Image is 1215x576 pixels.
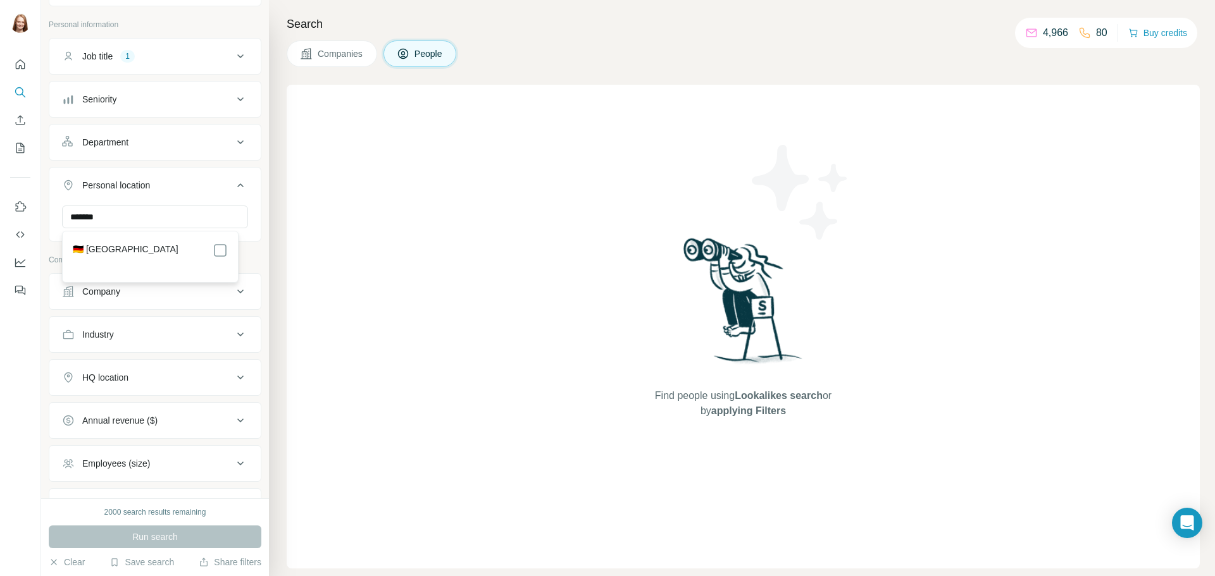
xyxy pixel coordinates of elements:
[82,93,116,106] div: Seniority
[82,179,150,192] div: Personal location
[49,276,261,307] button: Company
[1043,25,1068,40] p: 4,966
[49,254,261,266] p: Company information
[10,279,30,302] button: Feedback
[49,448,261,479] button: Employees (size)
[120,51,135,62] div: 1
[49,127,261,157] button: Department
[82,414,158,427] div: Annual revenue ($)
[82,50,113,63] div: Job title
[1096,25,1107,40] p: 80
[10,53,30,76] button: Quick start
[73,243,178,258] label: 🇩🇪 [GEOGRAPHIC_DATA]
[318,47,364,60] span: Companies
[10,195,30,218] button: Use Surfe on LinkedIn
[82,285,120,298] div: Company
[82,136,128,149] div: Department
[744,135,857,249] img: Surfe Illustration - Stars
[49,19,261,30] p: Personal information
[82,371,128,384] div: HQ location
[1172,508,1202,538] div: Open Intercom Messenger
[1128,24,1187,42] button: Buy credits
[414,47,444,60] span: People
[82,457,150,470] div: Employees (size)
[735,390,823,401] span: Lookalikes search
[10,109,30,132] button: Enrich CSV
[10,81,30,104] button: Search
[10,13,30,33] img: Avatar
[49,319,261,350] button: Industry
[49,556,85,568] button: Clear
[49,41,261,71] button: Job title1
[49,170,261,205] button: Personal location
[678,235,809,376] img: Surfe Illustration - Woman searching with binoculars
[109,556,174,568] button: Save search
[49,491,261,522] button: Technologies
[104,506,206,518] div: 2000 search results remaining
[287,15,1200,33] h4: Search
[10,223,30,246] button: Use Surfe API
[49,405,261,436] button: Annual revenue ($)
[10,137,30,159] button: My lists
[82,328,114,341] div: Industry
[10,251,30,274] button: Dashboard
[711,405,786,416] span: applying Filters
[642,388,844,419] span: Find people using or by
[49,362,261,393] button: HQ location
[49,84,261,114] button: Seniority
[199,556,261,568] button: Share filters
